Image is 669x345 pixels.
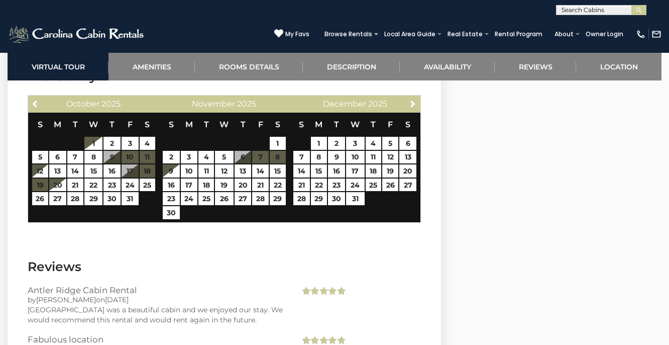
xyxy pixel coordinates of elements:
[84,178,103,192] td: $497
[346,179,365,192] a: 24
[49,150,67,164] td: $497
[269,192,286,206] td: $840
[346,192,365,205] a: 31
[67,179,83,192] a: 21
[311,192,327,205] a: 29
[84,151,103,164] a: 8
[382,164,399,178] td: $992
[399,150,417,164] td: $679
[365,136,382,150] td: $555
[181,151,198,164] a: 3
[382,164,399,178] a: 19
[8,53,108,80] a: Virtual Tour
[269,164,286,178] td: $585
[327,178,346,192] td: $992
[346,136,365,150] td: $555
[49,164,67,178] td: $497
[84,137,103,150] a: 1
[346,151,365,164] a: 10
[490,27,547,41] a: Rental Program
[234,178,252,192] td: $495
[67,151,83,164] a: 7
[103,137,121,150] a: 2
[328,179,345,192] a: 23
[388,120,393,129] span: Friday
[162,178,180,192] td: $495
[293,150,310,164] td: $555
[315,120,322,129] span: Monday
[122,179,139,192] a: 24
[84,164,103,178] td: $497
[299,120,304,129] span: Sunday
[495,53,576,80] a: Reviews
[162,206,180,220] td: $585
[270,179,286,192] a: 22
[84,164,103,178] a: 15
[32,150,49,164] td: $497
[163,164,180,178] a: 9
[195,53,303,80] a: Rooms Details
[140,179,155,192] a: 25
[234,192,252,206] td: $840
[400,53,495,80] a: Availability
[163,206,180,219] a: 30
[214,150,234,164] td: $495
[32,164,48,178] a: 12
[49,192,67,206] td: $497
[67,164,84,178] td: $497
[198,150,214,164] td: $495
[269,178,286,192] td: $585
[214,192,234,206] td: $840
[270,192,286,205] a: 29
[198,178,214,192] td: $495
[84,192,103,206] td: $497
[139,136,156,150] td: $607
[365,150,382,164] td: $555
[103,179,121,192] a: 23
[310,192,328,206] td: $992
[219,120,229,129] span: Wednesday
[162,192,180,206] td: $495
[84,136,103,150] td: $497
[311,137,327,150] a: 1
[181,192,198,205] a: 24
[285,30,309,39] span: My Favs
[328,137,345,150] a: 2
[310,164,328,178] td: $679
[8,24,147,44] img: White-1-2.png
[122,137,139,150] a: 3
[54,120,61,129] span: Monday
[215,192,234,205] a: 26
[382,151,399,164] a: 12
[382,179,399,192] a: 26
[67,150,84,164] td: $497
[49,178,67,192] td: $497
[84,150,103,164] td: $497
[215,179,234,192] a: 19
[252,178,269,192] td: $585
[28,295,285,305] div: by on
[293,164,310,178] a: 14
[139,178,156,192] td: $607
[103,164,121,178] td: $497
[241,120,246,129] span: Thursday
[346,164,365,178] td: $679
[327,164,346,178] td: $679
[366,179,381,192] a: 25
[198,164,214,178] a: 11
[84,179,103,192] a: 22
[328,192,345,205] a: 30
[323,99,366,109] span: December
[89,120,98,129] span: Wednesday
[399,164,417,178] td: $992
[122,192,139,205] a: 31
[49,151,66,164] a: 6
[198,192,214,206] td: $840
[311,179,327,192] a: 22
[327,136,346,150] td: $555
[237,99,256,109] span: 2025
[180,150,198,164] td: $495
[366,164,381,178] a: 18
[28,286,285,295] h3: Antler Ridge Cabin Rental
[198,179,214,192] a: 18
